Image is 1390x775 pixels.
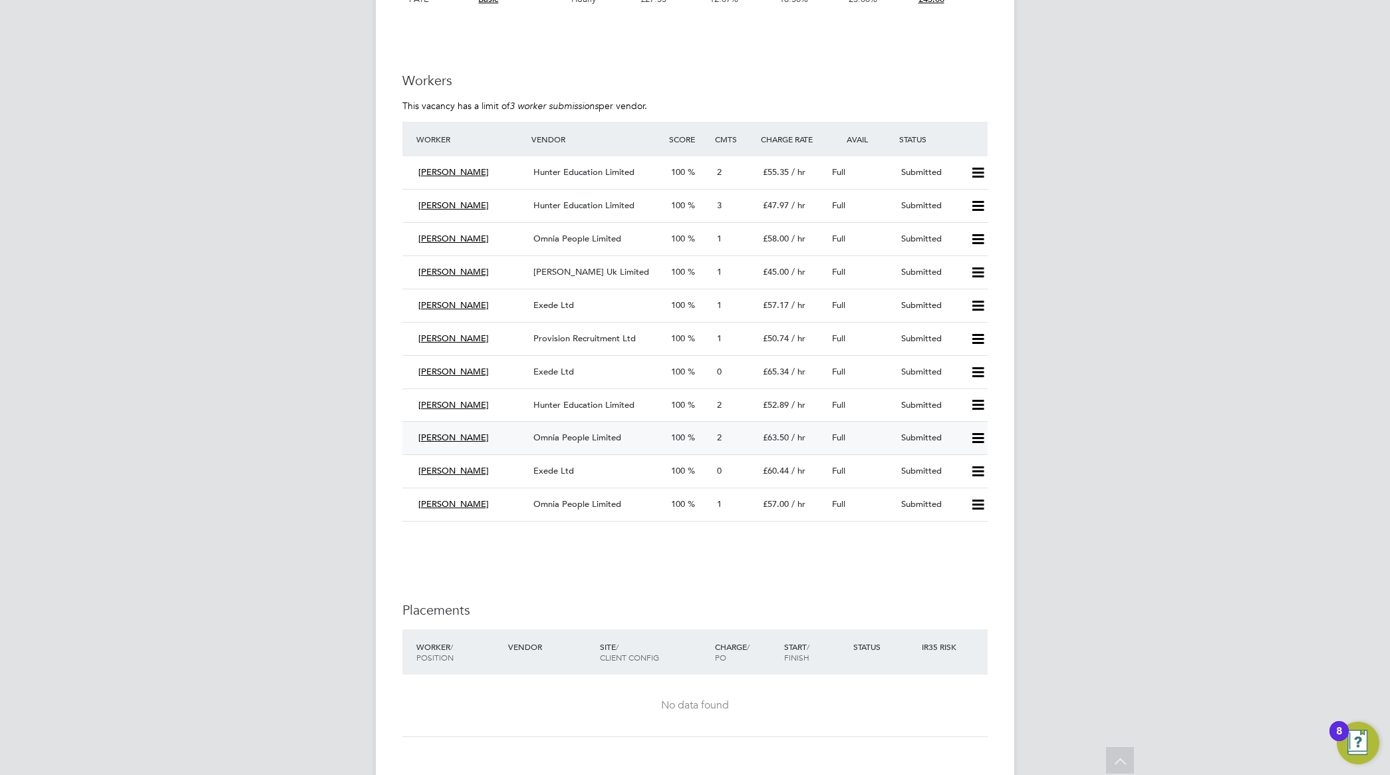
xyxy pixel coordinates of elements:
[712,635,781,669] div: Charge
[597,635,712,669] div: Site
[717,299,722,311] span: 1
[763,465,789,476] span: £60.44
[418,465,489,476] span: [PERSON_NAME]
[671,200,685,211] span: 100
[896,228,965,250] div: Submitted
[533,498,621,510] span: Omnia People Limited
[832,498,845,510] span: Full
[791,166,805,178] span: / hr
[832,266,845,277] span: Full
[832,399,845,410] span: Full
[715,641,750,663] span: / PO
[896,427,965,449] div: Submitted
[832,299,845,311] span: Full
[671,233,685,244] span: 100
[671,498,685,510] span: 100
[717,366,722,377] span: 0
[418,399,489,410] span: [PERSON_NAME]
[896,460,965,482] div: Submitted
[832,200,845,211] span: Full
[600,641,659,663] span: / Client Config
[763,299,789,311] span: £57.17
[717,166,722,178] span: 2
[791,233,805,244] span: / hr
[505,635,597,659] div: Vendor
[832,233,845,244] span: Full
[717,333,722,344] span: 1
[533,465,574,476] span: Exede Ltd
[717,465,722,476] span: 0
[671,333,685,344] span: 100
[1337,722,1379,764] button: Open Resource Center, 8 new notifications
[509,100,599,112] em: 3 worker submissions
[918,635,964,659] div: IR35 Risk
[666,127,712,151] div: Score
[763,366,789,377] span: £65.34
[781,635,850,669] div: Start
[416,641,454,663] span: / Position
[763,399,789,410] span: £52.89
[896,394,965,416] div: Submitted
[832,333,845,344] span: Full
[533,299,574,311] span: Exede Ltd
[832,432,845,443] span: Full
[1336,731,1342,748] div: 8
[717,399,722,410] span: 2
[402,601,988,619] h3: Placements
[671,266,685,277] span: 100
[418,366,489,377] span: [PERSON_NAME]
[533,200,634,211] span: Hunter Education Limited
[832,366,845,377] span: Full
[896,328,965,350] div: Submitted
[791,432,805,443] span: / hr
[533,233,621,244] span: Omnia People Limited
[896,295,965,317] div: Submitted
[717,200,722,211] span: 3
[896,361,965,383] div: Submitted
[763,266,789,277] span: £45.00
[712,127,758,151] div: Cmts
[418,299,489,311] span: [PERSON_NAME]
[791,200,805,211] span: / hr
[763,432,789,443] span: £63.50
[671,166,685,178] span: 100
[671,399,685,410] span: 100
[418,233,489,244] span: [PERSON_NAME]
[402,72,988,89] h3: Workers
[413,635,505,669] div: Worker
[418,266,489,277] span: [PERSON_NAME]
[896,127,988,151] div: Status
[418,166,489,178] span: [PERSON_NAME]
[763,200,789,211] span: £47.97
[717,266,722,277] span: 1
[832,465,845,476] span: Full
[533,266,649,277] span: [PERSON_NAME] Uk Limited
[791,266,805,277] span: / hr
[418,432,489,443] span: [PERSON_NAME]
[791,498,805,510] span: / hr
[717,498,722,510] span: 1
[896,261,965,283] div: Submitted
[413,127,528,151] div: Worker
[763,333,789,344] span: £50.74
[791,465,805,476] span: / hr
[763,498,789,510] span: £57.00
[533,366,574,377] span: Exede Ltd
[791,299,805,311] span: / hr
[418,498,489,510] span: [PERSON_NAME]
[671,465,685,476] span: 100
[671,299,685,311] span: 100
[533,333,636,344] span: Provision Recruitment Ltd
[827,127,896,151] div: Avail
[533,166,634,178] span: Hunter Education Limited
[896,162,965,184] div: Submitted
[791,399,805,410] span: / hr
[533,399,634,410] span: Hunter Education Limited
[896,195,965,217] div: Submitted
[758,127,827,151] div: Charge Rate
[784,641,809,663] span: / Finish
[763,233,789,244] span: £58.00
[832,166,845,178] span: Full
[671,366,685,377] span: 100
[418,200,489,211] span: [PERSON_NAME]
